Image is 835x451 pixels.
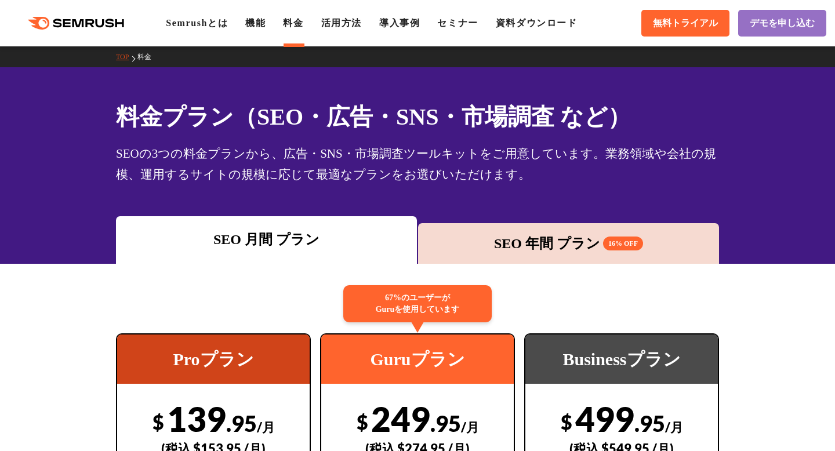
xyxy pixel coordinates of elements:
span: 16% OFF [603,237,643,250]
a: 料金 [283,18,303,28]
a: 資料ダウンロード [496,18,578,28]
div: 67%のユーザーが Guruを使用しています [343,285,492,322]
a: 機能 [245,18,266,28]
a: 活用方法 [321,18,362,28]
span: /月 [257,419,275,435]
span: /月 [461,419,479,435]
div: Guruプラン [321,334,514,384]
span: $ [357,410,368,434]
a: 料金 [137,53,160,61]
a: 導入事例 [379,18,420,28]
span: $ [153,410,164,434]
span: /月 [665,419,683,435]
a: セミナー [437,18,478,28]
a: デモを申し込む [738,10,826,37]
span: .95 [226,410,257,437]
div: Proプラン [117,334,310,384]
a: 無料トライアル [641,10,729,37]
a: TOP [116,53,137,61]
div: SEO 年間 プラン [424,233,713,254]
span: 無料トライアル [653,17,718,30]
div: SEOの3つの料金プランから、広告・SNS・市場調査ツールキットをご用意しています。業務領域や会社の規模、運用するサイトの規模に応じて最適なプランをお選びいただけます。 [116,143,719,185]
h1: 料金プラン（SEO・広告・SNS・市場調査 など） [116,100,719,134]
div: SEO 月間 プラン [122,229,411,250]
span: デモを申し込む [750,17,815,30]
span: .95 [430,410,461,437]
span: .95 [634,410,665,437]
div: Businessプラン [525,334,718,384]
a: Semrushとは [166,18,228,28]
span: $ [561,410,572,434]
